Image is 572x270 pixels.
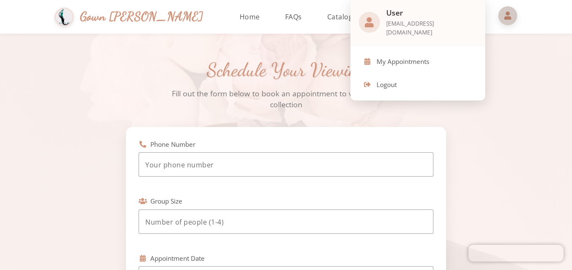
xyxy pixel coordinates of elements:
[468,245,564,262] iframe: Chatra live chat
[386,19,477,37] p: [EMAIL_ADDRESS][DOMAIN_NAME]
[377,80,397,90] span: Logout
[386,8,477,17] h3: User
[357,75,479,95] button: Logout
[377,57,429,66] span: My Appointments
[357,52,479,71] button: My Appointments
